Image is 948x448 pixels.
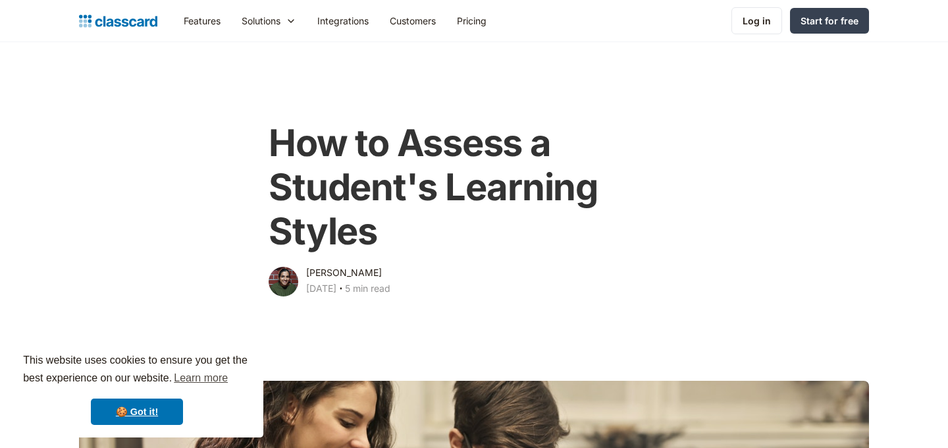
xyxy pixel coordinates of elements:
a: Log in [731,7,782,34]
a: Start for free [790,8,869,34]
div: Solutions [231,6,307,36]
a: learn more about cookies [172,368,230,388]
span: This website uses cookies to ensure you get the best experience on our website. [23,352,251,388]
a: Pricing [446,6,497,36]
div: [PERSON_NAME] [306,265,382,281]
a: Features [173,6,231,36]
a: dismiss cookie message [91,399,183,425]
div: cookieconsent [11,340,263,437]
div: Start for free [801,14,858,28]
div: 5 min read [345,281,390,296]
a: Logo [79,12,157,30]
div: ‧ [336,281,345,299]
a: Customers [379,6,446,36]
div: Log in [743,14,771,28]
h1: How to Assess a Student's Learning Styles [269,121,679,254]
a: Integrations [307,6,379,36]
div: Solutions [242,14,280,28]
div: [DATE] [306,281,336,296]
